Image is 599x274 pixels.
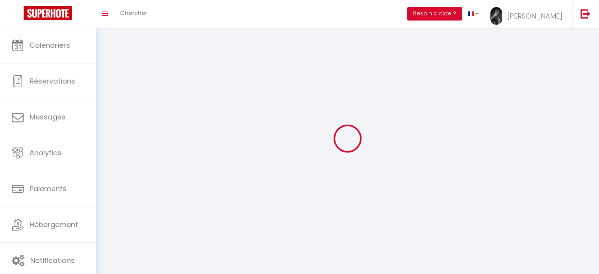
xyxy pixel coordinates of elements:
img: Super Booking [24,6,72,20]
span: Notifications [30,255,75,265]
button: Ouvrir le widget de chat LiveChat [6,3,30,27]
span: Réservations [30,76,75,86]
span: Messages [30,112,65,122]
img: logout [580,9,590,19]
span: Paiements [30,184,67,194]
span: [PERSON_NAME] [507,11,562,21]
button: Besoin d'aide ? [407,7,462,21]
span: Hébergement [30,220,78,229]
span: Chercher [120,9,147,17]
span: Calendriers [30,40,70,50]
span: Analytics [30,148,61,158]
img: ... [490,7,502,25]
